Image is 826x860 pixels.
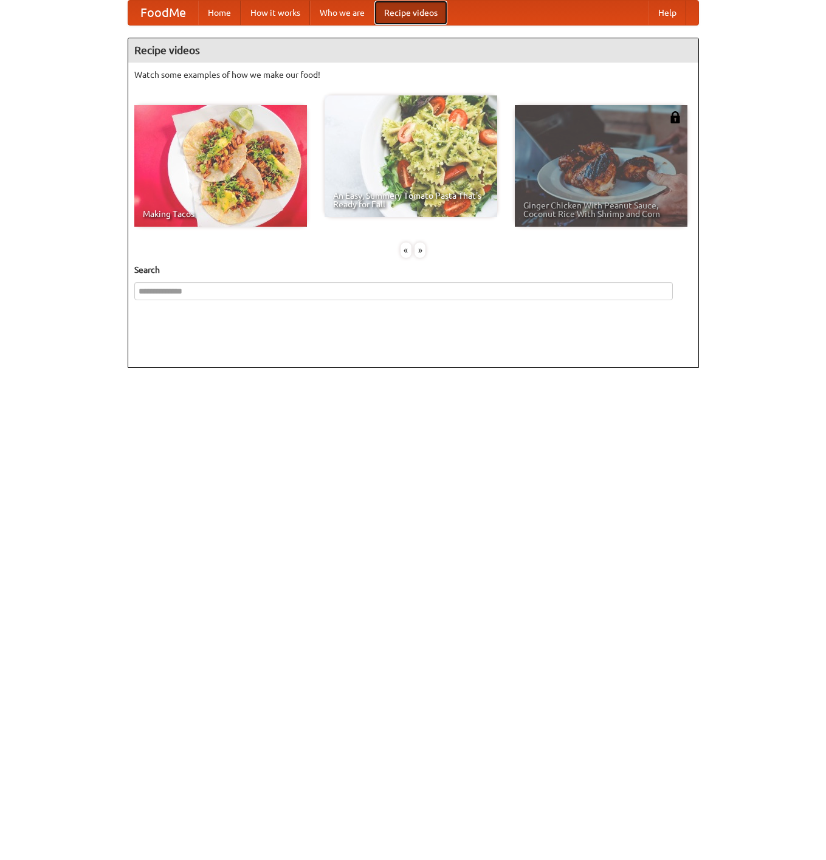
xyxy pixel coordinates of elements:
h5: Search [134,264,692,276]
a: Home [198,1,241,25]
div: « [401,243,411,258]
h4: Recipe videos [128,38,698,63]
a: Making Tacos [134,105,307,227]
img: 483408.png [669,111,681,123]
p: Watch some examples of how we make our food! [134,69,692,81]
a: How it works [241,1,310,25]
a: Recipe videos [374,1,447,25]
a: An Easy, Summery Tomato Pasta That's Ready for Fall [325,95,497,217]
a: FoodMe [128,1,198,25]
span: Making Tacos [143,210,298,218]
a: Who we are [310,1,374,25]
div: » [415,243,425,258]
span: An Easy, Summery Tomato Pasta That's Ready for Fall [333,191,489,208]
a: Help [649,1,686,25]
